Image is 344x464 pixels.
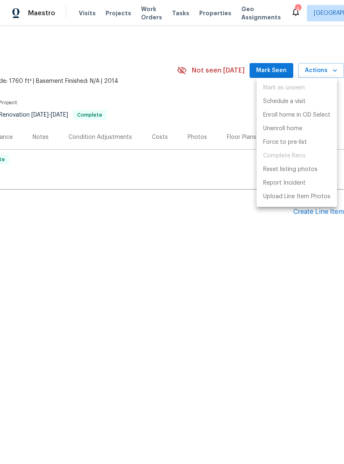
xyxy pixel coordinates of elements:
[263,179,306,187] p: Report Incident
[263,165,318,174] p: Reset listing photos
[263,111,330,120] p: Enroll home in OD Select
[263,97,306,106] p: Schedule a visit
[263,124,302,133] p: Unenroll home
[257,149,337,163] span: Project is already completed
[263,192,330,201] p: Upload Line Item Photos
[263,138,307,147] p: Force to pre-list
